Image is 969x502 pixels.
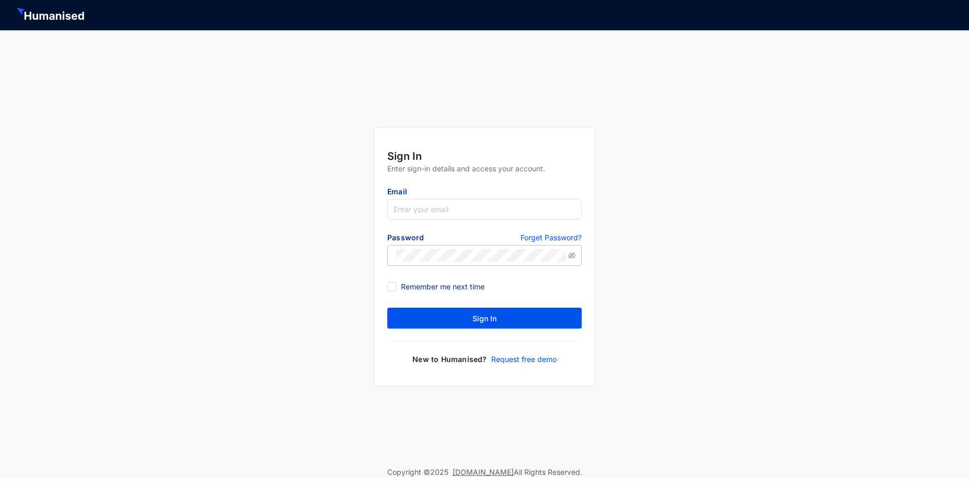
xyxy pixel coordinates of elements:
[387,186,582,199] p: Email
[387,199,582,220] input: Enter your email
[453,468,514,476] a: [DOMAIN_NAME]
[521,232,582,245] a: Forget Password?
[387,149,582,164] p: Sign In
[397,281,489,293] span: Remember me next time
[387,232,484,245] p: Password
[487,354,557,365] a: Request free demo
[387,308,582,329] button: Sign In
[387,467,582,477] p: Copyright © 2025 All Rights Reserved.
[412,354,487,365] p: New to Humanised?
[472,313,497,324] span: Sign In
[17,8,86,22] img: HeaderHumanisedNameIcon.51e74e20af0cdc04d39a069d6394d6d9.svg
[387,164,582,186] p: Enter sign-in details and access your account.
[568,252,575,259] span: eye-invisible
